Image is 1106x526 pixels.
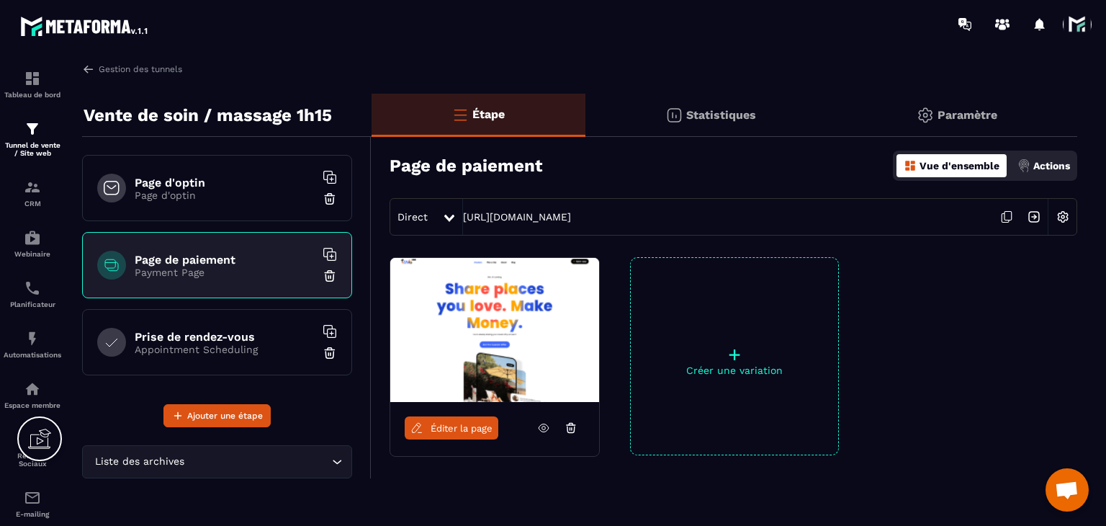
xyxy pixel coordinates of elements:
[135,344,315,355] p: Appointment Scheduling
[4,141,61,157] p: Tunnel de vente / Site web
[938,108,997,122] p: Paramètre
[187,409,263,423] span: Ajouter une étape
[4,370,61,420] a: automationsautomationsEspace membre
[135,330,315,344] h6: Prise de rendez-vous
[91,454,187,470] span: Liste des archives
[4,420,61,478] a: social-networksocial-networkRéseaux Sociaux
[24,120,41,138] img: formation
[4,91,61,99] p: Tableau de bord
[451,106,469,123] img: bars-o.4a397970.svg
[631,365,838,376] p: Créer une variation
[4,250,61,258] p: Webinaire
[323,192,337,206] img: trash
[686,108,756,122] p: Statistiques
[920,160,999,171] p: Vue d'ensemble
[4,300,61,308] p: Planificateur
[82,63,95,76] img: arrow
[323,269,337,283] img: trash
[4,510,61,518] p: E-mailing
[4,59,61,110] a: formationformationTableau de bord
[24,330,41,347] img: automations
[4,269,61,319] a: schedulerschedulerPlanificateur
[405,416,498,440] a: Éditer la page
[135,190,315,201] p: Page d'optin
[4,351,61,359] p: Automatisations
[631,344,838,365] p: +
[4,401,61,409] p: Espace membre
[163,404,271,427] button: Ajouter une étape
[135,267,315,278] p: Payment Page
[20,13,150,39] img: logo
[82,445,352,478] div: Search for option
[1020,203,1048,231] img: arrow-next.bcc2205e.svg
[431,423,493,434] span: Éditer la page
[1049,203,1076,231] img: setting-w.858f3a88.svg
[24,70,41,87] img: formation
[665,107,683,124] img: stats.20deebd0.svg
[390,156,542,176] h3: Page de paiement
[24,179,41,196] img: formation
[4,200,61,208] p: CRM
[1017,159,1030,172] img: actions.d6e523a2.png
[4,168,61,218] a: formationformationCRM
[24,229,41,246] img: automations
[4,218,61,269] a: automationsautomationsWebinaire
[4,319,61,370] a: automationsautomationsAutomatisations
[135,176,315,190] h6: Page d'optin
[82,63,182,76] a: Gestion des tunnels
[463,211,571,223] a: [URL][DOMAIN_NAME]
[4,452,61,468] p: Réseaux Sociaux
[24,380,41,398] img: automations
[472,107,505,121] p: Étape
[187,454,328,470] input: Search for option
[24,489,41,507] img: email
[24,280,41,297] img: scheduler
[135,253,315,267] h6: Page de paiement
[904,159,917,172] img: dashboard-orange.40269519.svg
[84,101,332,130] p: Vente de soin / massage 1h15
[390,258,599,402] img: image
[917,107,934,124] img: setting-gr.5f69749f.svg
[1046,468,1089,512] a: Ouvrir le chat
[323,346,337,360] img: trash
[4,110,61,168] a: formationformationTunnel de vente / Site web
[1033,160,1070,171] p: Actions
[397,211,428,223] span: Direct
